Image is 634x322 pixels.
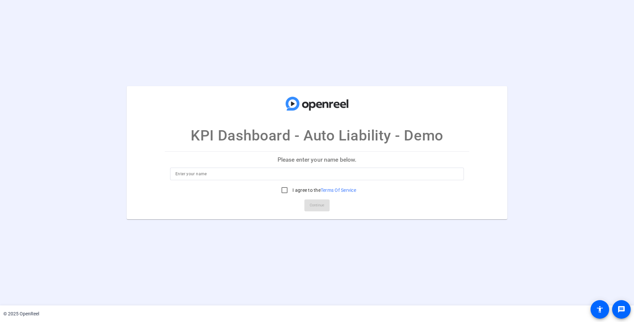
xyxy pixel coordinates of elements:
[165,152,469,168] p: Please enter your name below.
[3,310,39,317] div: © 2025 OpenReel
[191,125,443,146] p: KPI Dashboard - Auto Liability - Demo
[617,305,625,313] mat-icon: message
[291,187,356,193] label: I agree to the
[321,188,356,193] a: Terms Of Service
[596,305,604,313] mat-icon: accessibility
[175,170,459,178] input: Enter your name
[284,93,350,115] img: company-logo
